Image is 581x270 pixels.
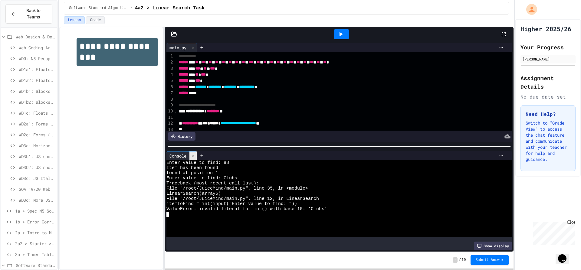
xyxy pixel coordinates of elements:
[135,5,205,12] span: 4a2 > Linear Search Task
[453,257,458,263] span: -
[166,44,189,51] div: main.py
[166,186,308,191] span: File "/root/JuiceMind/main.py", line 35, in <module>
[166,108,174,114] div: 10
[19,164,55,171] span: WD3b2: JS show & hide > Parameters
[471,255,509,265] button: Submit Answer
[526,120,570,162] p: Switch to "Grade View" to access the chat feature and communicate with your teacher for help and ...
[19,121,55,127] span: WD2a1: Forms (Join a Sports Club)
[520,93,576,100] div: No due date set
[166,201,297,207] span: itemToFind = int(input("Enter value to find: "))
[16,34,55,40] span: Web Design & Development
[166,207,327,212] span: ValueError: invalid literal for int() with base 10: 'Clubs'
[475,258,504,262] span: Submit Answer
[19,55,55,62] span: WD0: N5 Recap
[16,262,55,268] span: Software Standard Algorithms
[166,176,237,181] span: Enter value to find: Clubs
[520,2,539,16] div: My Account
[166,102,174,108] div: 9
[19,175,55,181] span: WD3c: JS Italian Restaurant
[166,181,259,186] span: Traceback (most recent call last):
[166,90,174,96] div: 7
[522,56,574,62] div: [PERSON_NAME]
[166,53,174,59] div: 1
[19,153,55,160] span: WD3b1: JS show & hide > Functions
[166,115,174,121] div: 11
[19,142,55,149] span: WD3a: Horizontal Nav Bars (& JS Intro)
[174,109,177,114] span: Fold line
[19,197,55,203] span: WD3d: More JS (imdb top 5)
[166,78,174,84] div: 5
[166,59,174,65] div: 2
[19,110,55,116] span: WD1c: Floats - Safety Poster
[556,246,575,264] iframe: chat widget
[520,43,576,51] h2: Your Progress
[520,24,571,33] h1: Higher 2025/26
[86,16,105,24] button: Grade
[166,171,218,176] span: found at position 1
[64,16,85,24] button: Lesson
[19,66,55,73] span: WD1a1: Floats (flags)
[19,186,55,192] span: SQA 19/20 Web
[166,72,174,78] div: 4
[166,120,174,126] div: 12
[474,242,512,250] div: Show display
[15,219,55,225] span: 1b > Error Correction - N5 Spec
[20,8,47,20] span: Back to Teams
[15,251,55,258] span: 3a > Times Tables
[15,229,55,236] span: 2a > Intro to Modular Programming
[166,191,221,196] span: LinearSearch(array5)
[526,110,570,118] h3: Need Help?
[166,165,218,171] span: Item has been found
[2,2,42,38] div: Chat with us now!Close
[5,4,52,24] button: Back to Teams
[19,44,55,51] span: Web Coding Area
[459,258,461,262] span: /
[166,84,174,90] div: 6
[15,208,55,214] span: 1a > Spec N5 Software Assignment
[520,74,576,91] h2: Assignment Details
[19,132,55,138] span: WD2c: Forms (Holiday Destination - your design)
[19,88,55,94] span: WD1b1: Blocks
[166,151,197,160] div: Console
[130,6,133,11] span: /
[166,160,229,165] span: Enter value to find: 88
[166,196,319,201] span: File "/root/JuiceMind/main.py", line 12, in LinearSearch
[461,258,466,262] span: 10
[166,153,189,159] div: Console
[69,6,128,11] span: Software Standard Algorithms
[166,43,197,52] div: main.py
[166,66,174,72] div: 3
[166,127,174,133] div: 13
[19,77,55,83] span: WD1a2: Floats & Clearing
[19,99,55,105] span: WD1b2: Blocks or Float?!
[531,220,575,245] iframe: chat widget
[166,96,174,102] div: 8
[168,132,195,141] div: History
[15,240,55,247] span: 2a2 > Starter > Parameter Passing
